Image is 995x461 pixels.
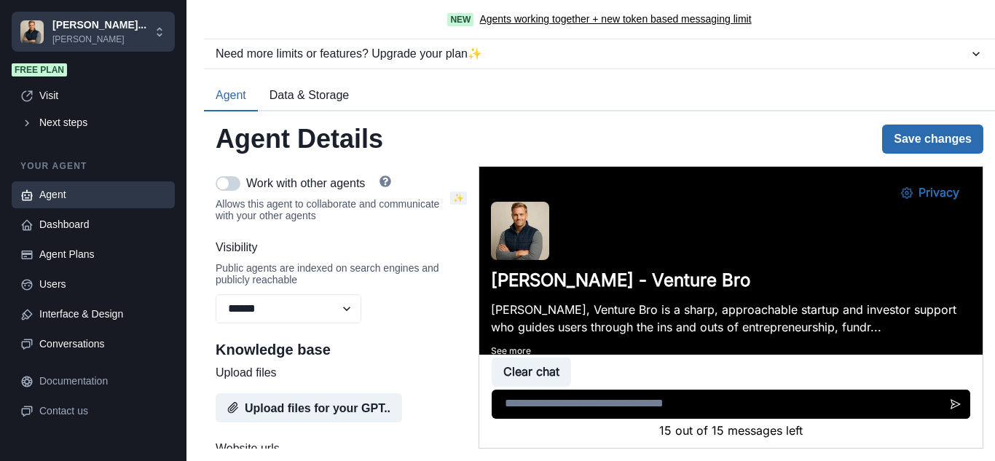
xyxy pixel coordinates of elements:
[216,341,467,358] h2: Knowledge base
[216,45,969,63] div: Need more limits or features? Upgrade your plan ✨
[216,123,383,154] h2: Agent Details
[39,115,166,130] div: Next steps
[12,159,175,173] p: Your agent
[479,167,983,448] iframe: Agent Chat
[39,217,166,232] div: Dashboard
[216,198,444,221] div: Allows this agent to collaborate and communicate with your other agents
[39,187,166,202] div: Agent
[12,12,175,52] button: Chakra UI[PERSON_NAME]...[PERSON_NAME]
[12,63,67,76] span: Free plan
[204,39,995,68] button: Need more limits or features? Upgrade your plan✨
[20,20,44,44] img: Chakra UI
[450,192,467,205] span: ✨
[39,336,166,352] div: Conversations
[216,440,458,457] label: Website urls
[258,81,361,111] button: Data & Storage
[39,403,166,419] div: Contact us
[882,125,983,154] button: Save changes
[52,17,146,33] p: [PERSON_NAME]...
[204,81,258,111] button: Agent
[39,307,166,322] div: Interface & Design
[39,88,166,103] div: Visit
[216,364,458,382] label: Upload files
[447,13,473,26] span: New
[216,262,467,285] div: Public agents are indexed on search engines and publicly reachable
[39,374,166,389] div: Documentation
[216,393,402,422] button: Upload files for your GPT..
[12,368,175,395] a: Documentation
[479,12,751,27] a: Agents working together + new token based messaging limit
[371,176,400,187] button: Help
[39,277,166,292] div: Users
[246,175,365,192] p: Work with other agents
[39,247,166,262] div: Agent Plans
[52,33,146,46] p: [PERSON_NAME]
[39,366,166,382] div: Custom Actions
[371,175,400,192] a: Help
[216,239,458,256] label: Visibility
